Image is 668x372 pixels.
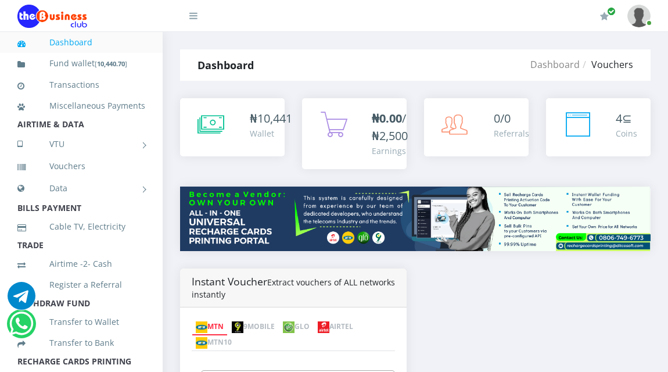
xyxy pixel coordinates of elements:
img: 9mobile.png [232,321,243,333]
span: 0/0 [494,110,511,126]
b: 10,440.70 [97,59,125,68]
a: ₦0.00/₦2,500 Earnings [302,98,407,169]
a: VTU [17,130,145,159]
a: Transactions [17,71,145,98]
span: Renew/Upgrade Subscription [607,7,616,16]
a: MTN10 [192,335,236,351]
a: Miscellaneous Payments [17,92,145,119]
span: 4 [616,110,622,126]
a: GLO [279,319,314,335]
a: Dashboard [17,29,145,56]
a: Fund wallet[10,440.70] [17,50,145,77]
div: Referrals [494,127,529,139]
a: 9MOBILE [228,319,279,335]
div: Earnings [372,145,408,157]
a: Register a Referral [17,271,145,298]
li: Vouchers [580,58,633,71]
a: Dashboard [530,58,580,71]
a: ₦10,441 Wallet [180,98,285,156]
img: mtn.png [196,337,207,349]
a: Vouchers [17,153,145,180]
small: [ ] [95,59,127,68]
div: Coins [616,127,637,139]
span: /₦2,500 [372,110,408,144]
a: Transfer to Wallet [17,309,145,335]
div: Wallet [250,127,292,139]
a: 0/0 Referrals [424,98,529,156]
a: Airtime -2- Cash [17,251,145,277]
a: Chat for support [9,319,33,338]
a: Chat for support [8,291,35,310]
strong: Dashboard [197,58,254,72]
div: ₦ [250,110,292,127]
img: airtel.png [318,321,329,333]
a: AIRTEL [314,319,357,335]
b: ₦0.00 [372,110,402,126]
img: multitenant_rcp.png [180,187,651,251]
h4: Instant Voucher [192,276,395,300]
i: Renew/Upgrade Subscription [600,12,609,21]
img: User [627,5,651,27]
img: Logo [17,5,87,28]
div: ⊆ [616,110,637,127]
a: Cable TV, Electricity [17,213,145,240]
span: 10,441 [257,110,292,126]
img: mtn.png [196,321,207,333]
a: Data [17,174,145,203]
small: Extract vouchers of ALL networks instantly [192,277,395,300]
a: Transfer to Bank [17,330,145,356]
img: glo.png [283,321,295,333]
a: MTN [192,319,228,335]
